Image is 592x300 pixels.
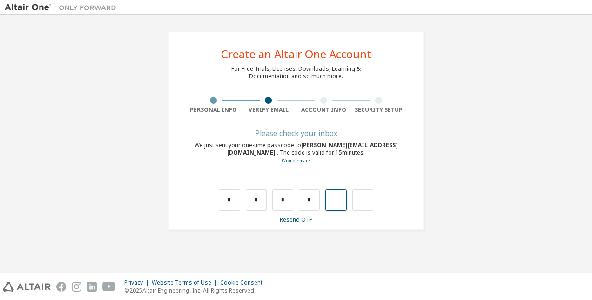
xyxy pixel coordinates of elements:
[5,3,121,12] img: Altair One
[280,216,313,224] a: Resend OTP
[351,106,407,114] div: Security Setup
[124,286,268,294] p: © 2025 Altair Engineering, Inc. All Rights Reserved.
[231,65,361,80] div: For Free Trials, Licenses, Downloads, Learning & Documentation and so much more.
[221,48,371,60] div: Create an Altair One Account
[56,282,66,292] img: facebook.svg
[227,141,398,157] span: [PERSON_NAME][EMAIL_ADDRESS][DOMAIN_NAME]
[3,282,51,292] img: altair_logo.svg
[87,282,97,292] img: linkedin.svg
[220,279,268,286] div: Cookie Consent
[186,106,241,114] div: Personal Info
[72,282,81,292] img: instagram.svg
[296,106,351,114] div: Account Info
[186,130,406,136] div: Please check your inbox
[124,279,152,286] div: Privacy
[241,106,296,114] div: Verify Email
[282,157,310,164] a: Go back to the registration form
[102,282,116,292] img: youtube.svg
[186,142,406,164] div: We just sent your one-time passcode to . The code is valid for 15 minutes.
[152,279,220,286] div: Website Terms of Use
